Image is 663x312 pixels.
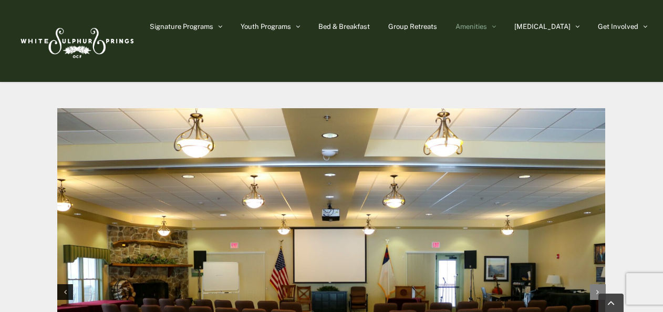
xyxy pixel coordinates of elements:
[241,23,291,30] span: Youth Programs
[598,23,638,30] span: Get Involved
[514,23,571,30] span: [MEDICAL_DATA]
[150,23,213,30] span: Signature Programs
[57,284,73,300] div: Previous slide
[455,23,487,30] span: Amenities
[16,16,137,66] img: White Sulphur Springs Logo
[318,23,370,30] span: Bed & Breakfast
[590,284,606,300] div: Next slide
[388,23,437,30] span: Group Retreats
